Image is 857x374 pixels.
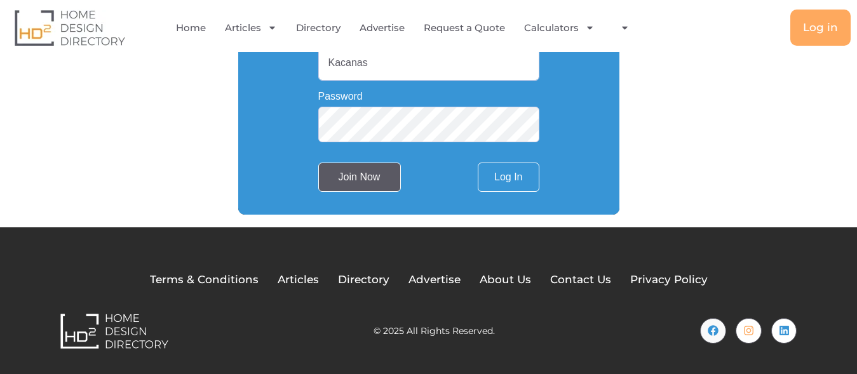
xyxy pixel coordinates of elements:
[790,10,851,46] a: Log in
[360,13,405,43] a: Advertise
[278,272,319,288] a: Articles
[296,13,341,43] a: Directory
[480,272,531,288] a: About Us
[524,13,595,43] a: Calculators
[630,272,708,288] a: Privacy Policy
[550,272,611,288] a: Contact Us
[374,326,495,335] h2: © 2025 All Rights Reserved.
[803,22,838,33] span: Log in
[478,163,539,192] a: Log In
[424,13,505,43] a: Request a Quote
[176,13,206,43] a: Home
[175,13,640,43] nav: Menu
[318,163,401,192] input: Join Now
[338,272,389,288] a: Directory
[225,13,277,43] a: Articles
[150,272,259,288] a: Terms & Conditions
[408,272,461,288] a: Advertise
[318,91,363,102] label: Password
